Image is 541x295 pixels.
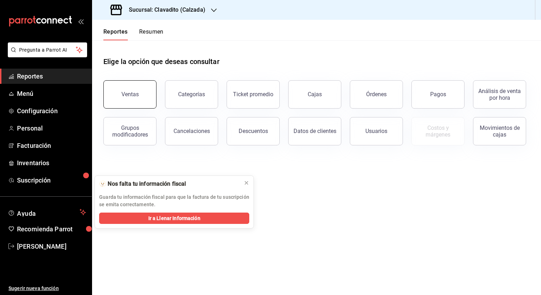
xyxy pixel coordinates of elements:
span: Recomienda Parrot [17,224,86,234]
button: Ticket promedio [227,80,280,109]
button: Cancelaciones [165,117,218,145]
button: Grupos modificadores [103,117,156,145]
span: Facturación [17,141,86,150]
span: Sugerir nueva función [8,285,86,292]
button: Pagos [411,80,465,109]
button: Categorías [165,80,218,109]
button: Usuarios [350,117,403,145]
button: Pregunta a Parrot AI [8,42,87,57]
button: Análisis de venta por hora [473,80,526,109]
div: Usuarios [365,128,387,134]
button: Órdenes [350,80,403,109]
div: Cancelaciones [173,128,210,134]
div: Cajas [308,91,322,98]
div: navigation tabs [103,28,164,40]
div: Ventas [121,91,139,98]
h3: Sucursal: Clavadito (Calzada) [123,6,205,14]
button: Ventas [103,80,156,109]
div: Ticket promedio [233,91,273,98]
div: 🫥 Nos falta tu información fiscal [99,180,238,188]
span: Ir a Llenar Información [148,215,200,222]
button: Cajas [288,80,341,109]
button: open_drawer_menu [78,18,84,24]
span: Reportes [17,71,86,81]
button: Resumen [139,28,164,40]
div: Órdenes [366,91,387,98]
h1: Elige la opción que deseas consultar [103,56,220,67]
div: Costos y márgenes [416,125,460,138]
div: Grupos modificadores [108,125,152,138]
button: Ir a Llenar Información [99,213,249,224]
button: Descuentos [227,117,280,145]
div: Descuentos [239,128,268,134]
span: Inventarios [17,158,86,168]
button: Contrata inventarios para ver este reporte [411,117,465,145]
span: Ayuda [17,208,77,216]
span: Menú [17,89,86,98]
div: Pagos [430,91,446,98]
span: [PERSON_NAME] [17,242,86,251]
a: Pregunta a Parrot AI [5,51,87,59]
p: Guarda tu información fiscal para que la factura de tu suscripción se emita correctamente. [99,193,249,208]
button: Datos de clientes [288,117,341,145]
span: Suscripción [17,175,86,185]
span: Personal [17,123,86,133]
span: Configuración [17,106,86,116]
div: Categorías [178,91,205,98]
div: Datos de clientes [294,128,336,134]
button: Reportes [103,28,128,40]
div: Análisis de venta por hora [478,88,522,101]
span: Pregunta a Parrot AI [19,46,76,54]
button: Movimientos de cajas [473,117,526,145]
div: Movimientos de cajas [478,125,522,138]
